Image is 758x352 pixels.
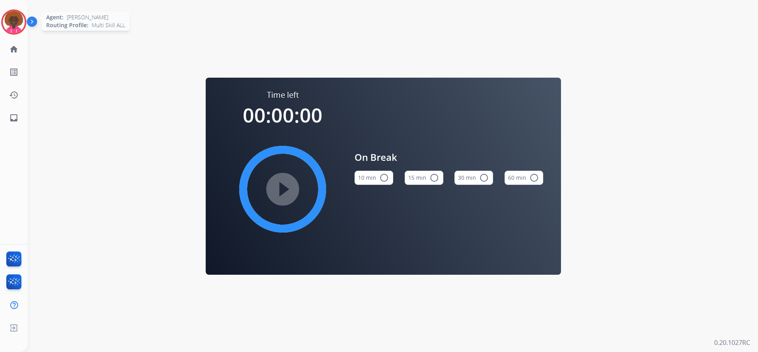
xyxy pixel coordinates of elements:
span: [PERSON_NAME] [67,13,108,21]
mat-icon: radio_button_unchecked [479,173,489,183]
span: 00:00:00 [243,102,323,129]
span: Routing Profile: [46,21,88,29]
p: 0.20.1027RC [714,338,750,347]
button: 60 min [505,171,543,185]
mat-icon: radio_button_unchecked [430,173,439,183]
button: 30 min [454,171,493,185]
mat-icon: radio_button_unchecked [529,173,539,183]
mat-icon: home [9,45,19,54]
mat-icon: history [9,90,19,100]
mat-icon: list_alt [9,67,19,77]
button: 10 min [355,171,393,185]
span: Multi Skill ALL [92,21,125,29]
mat-icon: radio_button_unchecked [379,173,389,183]
mat-icon: inbox [9,113,19,123]
span: On Break [355,150,543,164]
img: avatar [3,11,25,33]
span: Time left [267,89,299,101]
span: Agent: [46,13,64,21]
button: 15 min [405,171,443,185]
